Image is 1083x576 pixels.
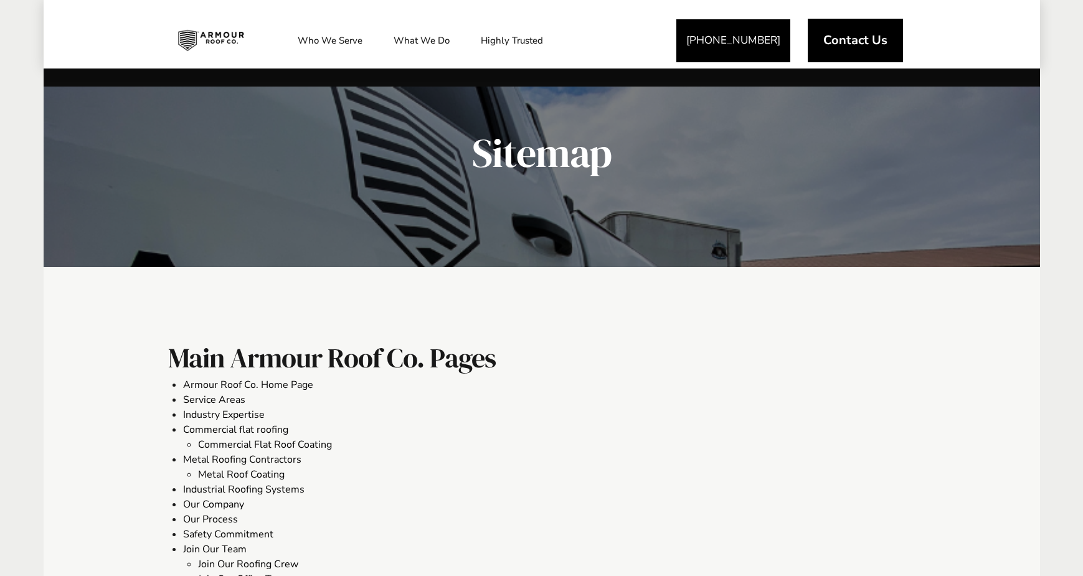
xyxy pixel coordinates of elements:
img: Industrial and Commercial Roofing Company | Armour Roof Co. [168,25,254,56]
a: Armour Roof Co. Home Page [183,378,313,392]
a: Who We Serve [285,25,375,56]
a: Service Areas [183,393,245,407]
a: [PHONE_NUMBER] [676,19,790,62]
a: Commercial flat roofing [183,423,288,437]
a: Industrial Roofing Systems [183,483,305,496]
a: Our Company [183,498,244,511]
a: Join Our Team [183,542,247,556]
h2: Main Armour Roof Co. Pages [168,342,915,377]
a: Metal Roof Coating [198,468,285,481]
a: Our Process [183,512,238,526]
a: Industry Expertise [183,408,265,422]
a: Highly Trusted [468,25,556,56]
a: What We Do [381,25,462,56]
a: Safety Commitment [183,527,273,541]
span: Contact Us [823,34,887,47]
span: Sitemap [309,130,774,177]
a: Commercial Flat Roof Coating [198,438,332,451]
a: Contact Us [808,19,903,62]
a: Metal Roofing Contractors [183,453,301,466]
a: Join Our Roofing Crew [198,557,298,571]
